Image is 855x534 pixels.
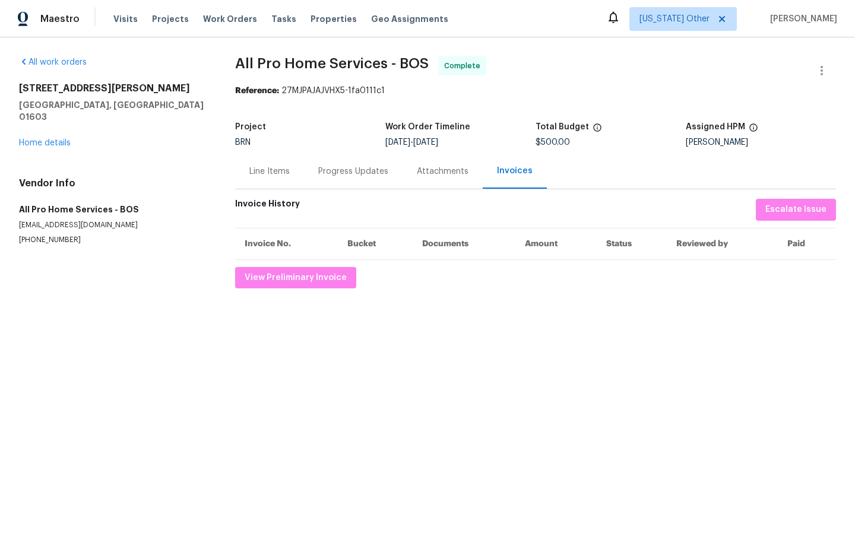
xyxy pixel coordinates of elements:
h5: Assigned HPM [686,123,745,131]
span: Tasks [271,15,296,23]
h5: [GEOGRAPHIC_DATA], [GEOGRAPHIC_DATA] 01603 [19,99,207,123]
span: The hpm assigned to this work order. [749,123,758,138]
h5: Total Budget [536,123,589,131]
span: Work Orders [203,13,257,25]
th: Amount [515,228,597,259]
div: Invoices [497,165,533,177]
span: Projects [152,13,189,25]
h5: Work Order Timeline [385,123,470,131]
div: 27MJPAJAJVHX5-1fa0111c1 [235,85,836,97]
b: Reference: [235,87,279,95]
p: [PHONE_NUMBER] [19,235,207,245]
h2: [STREET_ADDRESS][PERSON_NAME] [19,82,207,94]
th: Paid [778,228,836,259]
span: View Preliminary Invoice [245,271,347,285]
span: Geo Assignments [371,13,448,25]
div: Progress Updates [318,166,388,177]
a: Home details [19,139,71,147]
a: All work orders [19,58,87,66]
h5: Project [235,123,266,131]
h6: Invoice History [235,199,300,215]
button: Escalate Issue [756,199,836,221]
th: Status [597,228,667,259]
span: Maestro [40,13,80,25]
button: View Preliminary Invoice [235,267,356,289]
div: Line Items [249,166,290,177]
th: Bucket [338,228,413,259]
th: Documents [413,228,515,259]
h5: All Pro Home Services - BOS [19,204,207,215]
span: Complete [444,60,485,72]
span: Visits [113,13,138,25]
div: [PERSON_NAME] [686,138,836,147]
span: [PERSON_NAME] [765,13,837,25]
div: Attachments [417,166,468,177]
span: $500.00 [536,138,570,147]
span: Escalate Issue [765,202,826,217]
h4: Vendor Info [19,177,207,189]
th: Reviewed by [667,228,778,259]
span: The total cost of line items that have been proposed by Opendoor. This sum includes line items th... [593,123,602,138]
span: All Pro Home Services - BOS [235,56,429,71]
span: BRN [235,138,251,147]
span: [DATE] [413,138,438,147]
span: [US_STATE] Other [639,13,710,25]
th: Invoice No. [235,228,338,259]
span: Properties [311,13,357,25]
span: - [385,138,438,147]
span: [DATE] [385,138,410,147]
p: [EMAIL_ADDRESS][DOMAIN_NAME] [19,220,207,230]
